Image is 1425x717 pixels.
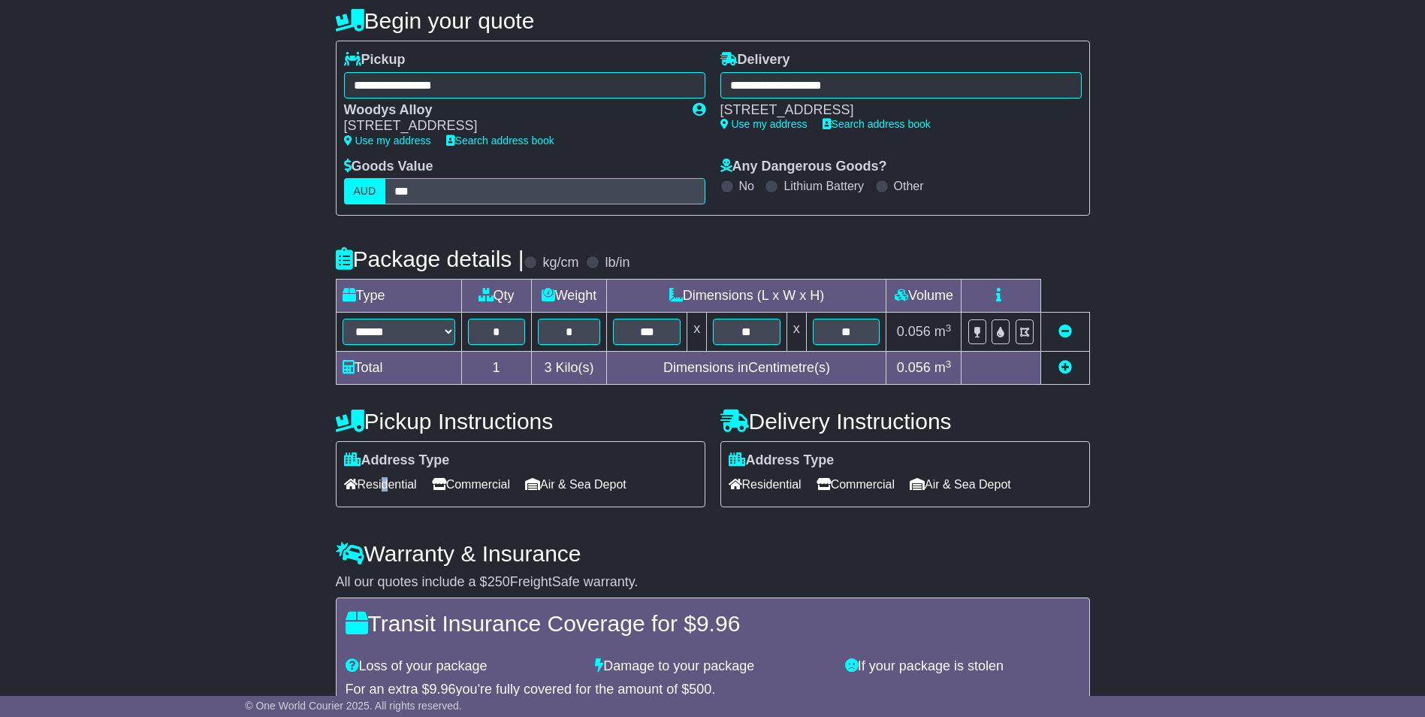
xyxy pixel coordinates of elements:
[783,179,864,193] label: Lithium Battery
[786,313,806,352] td: x
[720,102,1067,119] div: [STREET_ADDRESS]
[245,700,462,712] span: © One World Courier 2025. All rights reserved.
[886,280,962,313] td: Volume
[729,452,835,469] label: Address Type
[946,358,952,370] sup: 3
[336,409,705,434] h4: Pickup Instructions
[531,280,607,313] td: Weight
[346,682,1080,698] div: For an extra $ you're fully covered for the amount of $ .
[336,541,1090,566] h4: Warranty & Insurance
[687,313,707,352] td: x
[430,682,456,697] span: 9.96
[344,135,431,147] a: Use my address
[531,352,607,385] td: Kilo(s)
[1058,324,1072,339] a: Remove this item
[461,280,531,313] td: Qty
[344,159,433,175] label: Goods Value
[720,409,1090,434] h4: Delivery Instructions
[346,611,1080,636] h4: Transit Insurance Coverage for $
[607,352,886,385] td: Dimensions in Centimetre(s)
[344,118,678,135] div: [STREET_ADDRESS]
[432,473,510,496] span: Commercial
[720,52,790,68] label: Delivery
[897,324,931,339] span: 0.056
[607,280,886,313] td: Dimensions (L x W x H)
[739,179,754,193] label: No
[934,360,952,375] span: m
[894,179,924,193] label: Other
[336,574,1090,591] div: All our quotes include a $ FreightSafe warranty.
[344,178,386,204] label: AUD
[336,280,461,313] td: Type
[344,52,406,68] label: Pickup
[720,159,887,175] label: Any Dangerous Goods?
[897,360,931,375] span: 0.056
[605,255,629,271] label: lb/in
[461,352,531,385] td: 1
[910,473,1011,496] span: Air & Sea Depot
[587,658,838,675] div: Damage to your package
[544,360,551,375] span: 3
[446,135,554,147] a: Search address book
[689,682,711,697] span: 500
[488,574,510,589] span: 250
[344,102,678,119] div: Woodys Alloy
[946,322,952,334] sup: 3
[542,255,578,271] label: kg/cm
[823,118,931,130] a: Search address book
[344,452,450,469] label: Address Type
[817,473,895,496] span: Commercial
[336,247,524,271] h4: Package details |
[1058,360,1072,375] a: Add new item
[344,473,417,496] span: Residential
[838,658,1088,675] div: If your package is stolen
[696,611,740,636] span: 9.96
[336,8,1090,33] h4: Begin your quote
[338,658,588,675] div: Loss of your package
[934,324,952,339] span: m
[729,473,802,496] span: Residential
[336,352,461,385] td: Total
[720,118,808,130] a: Use my address
[525,473,626,496] span: Air & Sea Depot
